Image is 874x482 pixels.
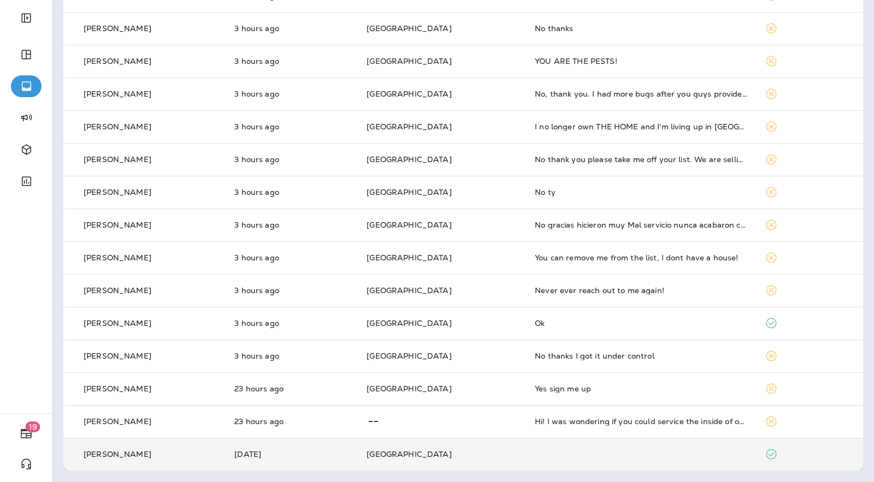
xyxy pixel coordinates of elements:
[84,57,151,66] p: [PERSON_NAME]
[367,318,451,328] span: [GEOGRAPHIC_DATA]
[26,421,40,432] span: 19
[84,417,151,426] p: [PERSON_NAME]
[535,352,747,360] div: No thanks I got it under control
[535,286,747,295] div: Never ever reach out to me again!
[234,286,349,295] p: Sep 22, 2025 09:08 AM
[234,122,349,131] p: Sep 22, 2025 09:14 AM
[234,253,349,262] p: Sep 22, 2025 09:09 AM
[84,384,151,393] p: [PERSON_NAME]
[84,90,151,98] p: [PERSON_NAME]
[84,319,151,328] p: [PERSON_NAME]
[234,221,349,229] p: Sep 22, 2025 09:10 AM
[234,450,349,459] p: Sep 20, 2025 08:04 PM
[535,384,747,393] div: Yes sign me up
[234,90,349,98] p: Sep 22, 2025 09:15 AM
[234,24,349,33] p: Sep 22, 2025 09:34 AM
[234,188,349,197] p: Sep 22, 2025 09:11 AM
[367,154,451,164] span: [GEOGRAPHIC_DATA]
[367,220,451,230] span: [GEOGRAPHIC_DATA]
[535,188,747,197] div: No ty
[234,352,349,360] p: Sep 22, 2025 09:04 AM
[234,57,349,66] p: Sep 22, 2025 09:17 AM
[84,450,151,459] p: [PERSON_NAME]
[11,7,42,29] button: Expand Sidebar
[367,56,451,66] span: [GEOGRAPHIC_DATA]
[367,384,451,394] span: [GEOGRAPHIC_DATA]
[535,122,747,131] div: I no longer own THE HOME and I'm living up in Vero Beach now and independent living thank you for...
[367,285,451,295] span: [GEOGRAPHIC_DATA]
[84,221,151,229] p: [PERSON_NAME]
[535,57,747,66] div: YOU ARE THE PESTS!
[84,188,151,197] p: [PERSON_NAME]
[11,423,42,444] button: 19
[84,122,151,131] p: [PERSON_NAME]
[535,24,747,33] div: No thanks
[234,319,349,328] p: Sep 22, 2025 09:08 AM
[367,351,451,361] span: [GEOGRAPHIC_DATA]
[367,89,451,99] span: [GEOGRAPHIC_DATA]
[367,253,451,263] span: [GEOGRAPHIC_DATA]
[84,24,151,33] p: [PERSON_NAME]
[234,155,349,164] p: Sep 22, 2025 09:11 AM
[535,90,747,98] div: No, thank you. I had more bugs after you guys provided me a service. I will not use you again
[535,155,747,164] div: No thank you please take me off your list. We are selling our home and moving out of state
[84,253,151,262] p: [PERSON_NAME]
[84,155,151,164] p: [PERSON_NAME]
[535,417,747,426] div: Hi! I was wondering if you could service the inside of our house? We have found two roaches that ...
[84,352,151,360] p: [PERSON_NAME]
[535,319,747,328] div: Ok
[367,449,451,459] span: [GEOGRAPHIC_DATA]
[367,23,451,33] span: [GEOGRAPHIC_DATA]
[367,122,451,132] span: [GEOGRAPHIC_DATA]
[234,384,349,393] p: Sep 21, 2025 01:56 PM
[234,417,349,426] p: Sep 21, 2025 01:08 PM
[535,253,747,262] div: You can remove me from the list, I dont have a house!
[367,187,451,197] span: [GEOGRAPHIC_DATA]
[535,221,747,229] div: No gracias hicieron muy Mal servicio nunca acabaron con los nidos de hormigas cuando vinieron nad...
[84,286,151,295] p: [PERSON_NAME]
